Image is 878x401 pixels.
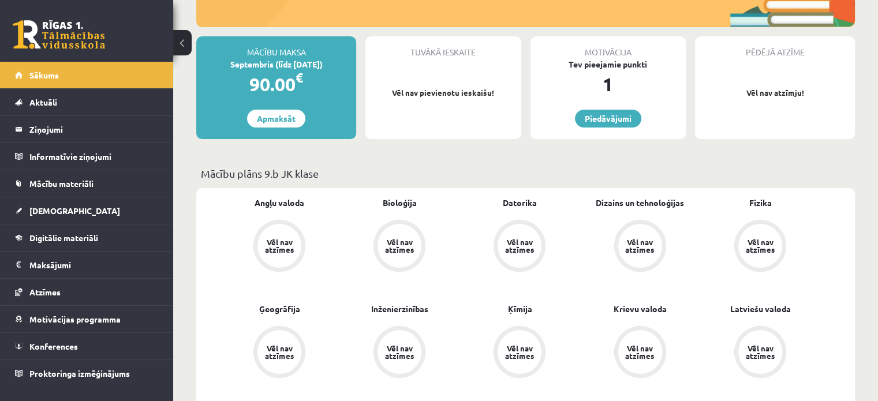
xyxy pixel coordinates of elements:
div: Tev pieejamie punkti [530,58,686,70]
div: Vēl nav atzīmes [624,344,656,359]
a: Krievu valoda [614,303,667,315]
span: Aktuāli [29,97,57,107]
span: Proktoringa izmēģinājums [29,368,130,378]
span: Konferences [29,341,78,351]
legend: Informatīvie ziņojumi [29,143,159,170]
a: Vēl nav atzīmes [459,326,580,380]
p: Vēl nav pievienotu ieskaišu! [371,87,515,99]
a: Latviešu valoda [730,303,790,315]
a: Vēl nav atzīmes [700,220,820,274]
a: Ziņojumi [15,116,159,143]
div: Motivācija [530,36,686,58]
a: Maksājumi [15,252,159,278]
a: [DEMOGRAPHIC_DATA] [15,197,159,224]
a: Vēl nav atzīmes [219,220,339,274]
div: Vēl nav atzīmes [503,238,536,253]
div: Pēdējā atzīme [695,36,855,58]
span: Atzīmes [29,287,61,297]
div: Vēl nav atzīmes [624,238,656,253]
a: Aktuāli [15,89,159,115]
a: Proktoringa izmēģinājums [15,360,159,387]
a: Vēl nav atzīmes [580,220,700,274]
p: Vēl nav atzīmju! [701,87,849,99]
div: Vēl nav atzīmes [263,238,296,253]
a: Datorika [503,197,537,209]
div: Vēl nav atzīmes [263,344,296,359]
a: Dizains un tehnoloģijas [596,197,684,209]
a: Rīgas 1. Tālmācības vidusskola [13,20,105,49]
a: Fizika [749,197,771,209]
div: Tuvākā ieskaite [365,36,521,58]
div: Vēl nav atzīmes [383,238,416,253]
a: Inženierzinības [371,303,428,315]
a: Informatīvie ziņojumi [15,143,159,170]
a: Vēl nav atzīmes [700,326,820,380]
div: 90.00 [196,70,356,98]
span: Mācību materiāli [29,178,94,189]
a: Piedāvājumi [575,110,641,128]
a: Vēl nav atzīmes [459,220,580,274]
a: Sākums [15,62,159,88]
a: Konferences [15,333,159,359]
span: Sākums [29,70,59,80]
legend: Maksājumi [29,252,159,278]
a: Vēl nav atzīmes [339,326,459,380]
span: [DEMOGRAPHIC_DATA] [29,205,120,216]
a: Mācību materiāli [15,170,159,197]
div: Vēl nav atzīmes [744,238,776,253]
legend: Ziņojumi [29,116,159,143]
div: 1 [530,70,686,98]
div: Septembris (līdz [DATE]) [196,58,356,70]
a: Digitālie materiāli [15,224,159,251]
div: Vēl nav atzīmes [383,344,416,359]
div: Vēl nav atzīmes [744,344,776,359]
a: Ķīmija [507,303,532,315]
span: Digitālie materiāli [29,233,98,243]
div: Vēl nav atzīmes [503,344,536,359]
a: Atzīmes [15,279,159,305]
p: Mācību plāns 9.b JK klase [201,166,850,181]
span: Motivācijas programma [29,314,121,324]
a: Vēl nav atzīmes [580,326,700,380]
a: Bioloģija [383,197,417,209]
a: Angļu valoda [255,197,304,209]
a: Vēl nav atzīmes [219,326,339,380]
a: Motivācijas programma [15,306,159,332]
a: Vēl nav atzīmes [339,220,459,274]
span: € [296,69,303,86]
div: Mācību maksa [196,36,356,58]
a: Ģeogrāfija [259,303,300,315]
a: Apmaksāt [247,110,305,128]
